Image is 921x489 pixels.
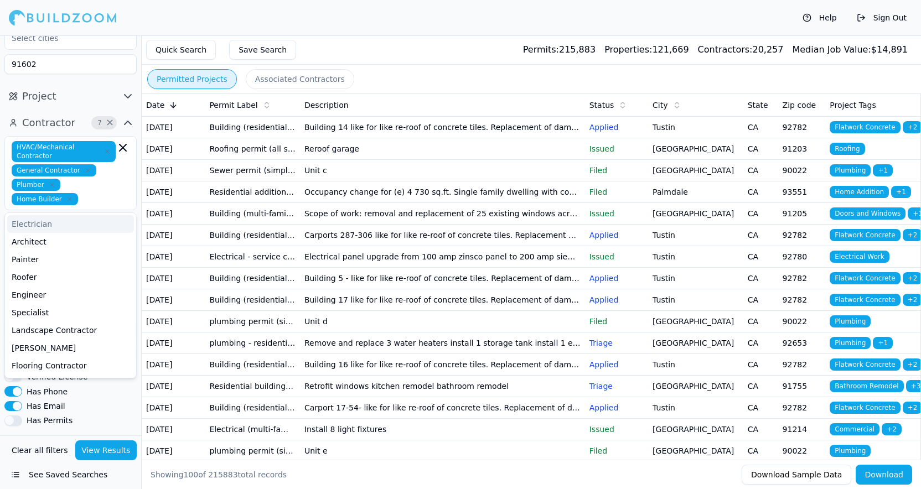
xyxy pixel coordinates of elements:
div: Electrician [7,215,134,233]
td: plumbing - residential - repipe [205,332,300,353]
div: Engineer [7,286,134,304]
td: plumbing permit (simple) - county [205,440,300,461]
span: Flatwork Concrete [830,294,900,306]
td: Unit c [300,159,585,181]
button: Associated Contractors [246,69,354,89]
td: [DATE] [142,310,205,332]
label: Verified License [27,373,87,381]
td: 91214 [778,418,826,440]
button: Permitted Projects [147,69,237,89]
td: [DATE] [142,138,205,159]
td: 91203 [778,138,826,159]
td: [DATE] [142,440,205,461]
button: Contractor7Clear Contractor filters [4,114,137,132]
td: Building (residential) - roof [205,224,300,246]
span: Home Addition [830,186,889,198]
span: Status [589,100,614,111]
td: CA [743,310,778,332]
div: Roofer [7,268,134,286]
td: Tustin [648,353,743,375]
td: [GEOGRAPHIC_DATA] [648,310,743,332]
button: Download [856,465,912,485]
td: CA [743,116,778,138]
span: Permits: [523,44,559,55]
td: [DATE] [142,181,205,202]
button: View Results [75,440,137,460]
p: Filed [589,445,644,456]
span: 100 [183,470,198,479]
td: 90022 [778,159,826,181]
span: Median Job Value: [792,44,871,55]
td: Electrical (multi-family condominium commercial) [205,418,300,440]
span: City [653,100,668,111]
td: CA [743,418,778,440]
button: Sign Out [851,9,912,27]
div: Specialist [7,304,134,321]
td: [GEOGRAPHIC_DATA] [648,418,743,440]
span: + 1 [873,337,893,349]
td: 92782 [778,116,826,138]
td: CA [743,375,778,397]
button: Project [4,87,137,105]
td: 90022 [778,440,826,461]
span: Flatwork Concrete [830,229,900,241]
td: [DATE] [142,375,205,397]
span: Clear Contractor filters [106,120,114,126]
div: [PERSON_NAME] [7,339,134,357]
td: [DATE] [142,418,205,440]
span: Plumbing [830,164,871,176]
button: Download Sample Data [742,465,851,485]
span: Contractors: [698,44,753,55]
p: Triage [589,337,644,348]
td: CA [743,353,778,375]
td: Occupancy change for (e) 4 730 sq.ft. Single family dwelling with conversion of (e) 946.0 sq.ft. ... [300,181,585,202]
span: HVAC/Mechanical Contractor [12,141,116,162]
span: Description [304,100,349,111]
td: 92782 [778,397,826,418]
span: Flatwork Concrete [830,272,900,284]
td: [DATE] [142,332,205,353]
td: CA [743,159,778,181]
span: Permit Label [209,100,257,111]
td: Building (residential) - roof [205,289,300,310]
span: Flatwork Concrete [830,358,900,371]
div: 20,257 [698,43,784,56]
td: CA [743,267,778,289]
div: $ 14,891 [792,43,908,56]
td: Roofing permit (all structures) [205,138,300,159]
span: 215883 [208,470,237,479]
td: [DATE] [142,289,205,310]
p: Filed [589,165,644,176]
td: [GEOGRAPHIC_DATA] [648,332,743,353]
td: Building 17 like for like re-roof of concrete tiles. Replacement of damaged sheathing as required... [300,289,585,310]
td: Tustin [648,267,743,289]
p: Applied [589,359,644,370]
div: Architect [7,233,134,251]
div: Painter [7,251,134,268]
span: Flatwork Concrete [830,402,900,414]
td: 92782 [778,267,826,289]
label: Has Permits [27,417,73,424]
td: [GEOGRAPHIC_DATA] [648,375,743,397]
div: 215,883 [523,43,596,56]
td: plumbing permit (simple) - county [205,310,300,332]
td: Unit e [300,440,585,461]
input: Select cities [5,28,122,48]
td: 92653 [778,332,826,353]
td: Scope of work: removal and replacement of 25 existing windows across the following units: [STREET... [300,202,585,224]
label: Has Email [27,402,65,410]
td: [GEOGRAPHIC_DATA] [648,440,743,461]
td: 93551 [778,181,826,202]
p: Filed [589,186,644,197]
span: Plumbing [830,337,871,349]
div: Flooring Contractor [7,357,134,374]
td: CA [743,440,778,461]
td: Electrical - service change [205,246,300,267]
td: Tustin [648,224,743,246]
td: [GEOGRAPHIC_DATA] [648,159,743,181]
td: Electrical panel upgrade from 100 amp zinsco panel to 200 amp siemens panel [300,246,585,267]
div: Showing of total records [151,469,287,480]
td: [DATE] [142,353,205,375]
td: Palmdale [648,181,743,202]
p: Issued [589,251,644,262]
